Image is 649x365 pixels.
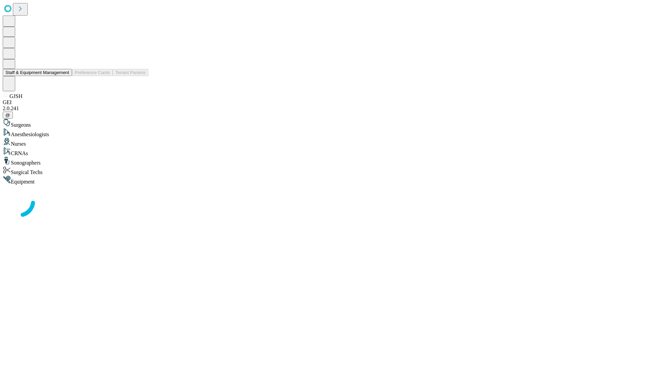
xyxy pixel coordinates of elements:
[3,69,72,76] button: Staff & Equipment Management
[113,69,148,76] button: Tenant Params
[3,99,646,105] div: GEI
[3,112,13,119] button: @
[3,138,646,147] div: Nurses
[3,128,646,138] div: Anesthesiologists
[3,175,646,185] div: Equipment
[5,113,10,118] span: @
[72,69,113,76] button: Preference Cards
[3,156,646,166] div: Sonographers
[3,119,646,128] div: Surgeons
[3,147,646,156] div: CRNAs
[9,93,22,99] span: GJSH
[3,166,646,175] div: Surgical Techs
[3,105,646,112] div: 2.0.241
